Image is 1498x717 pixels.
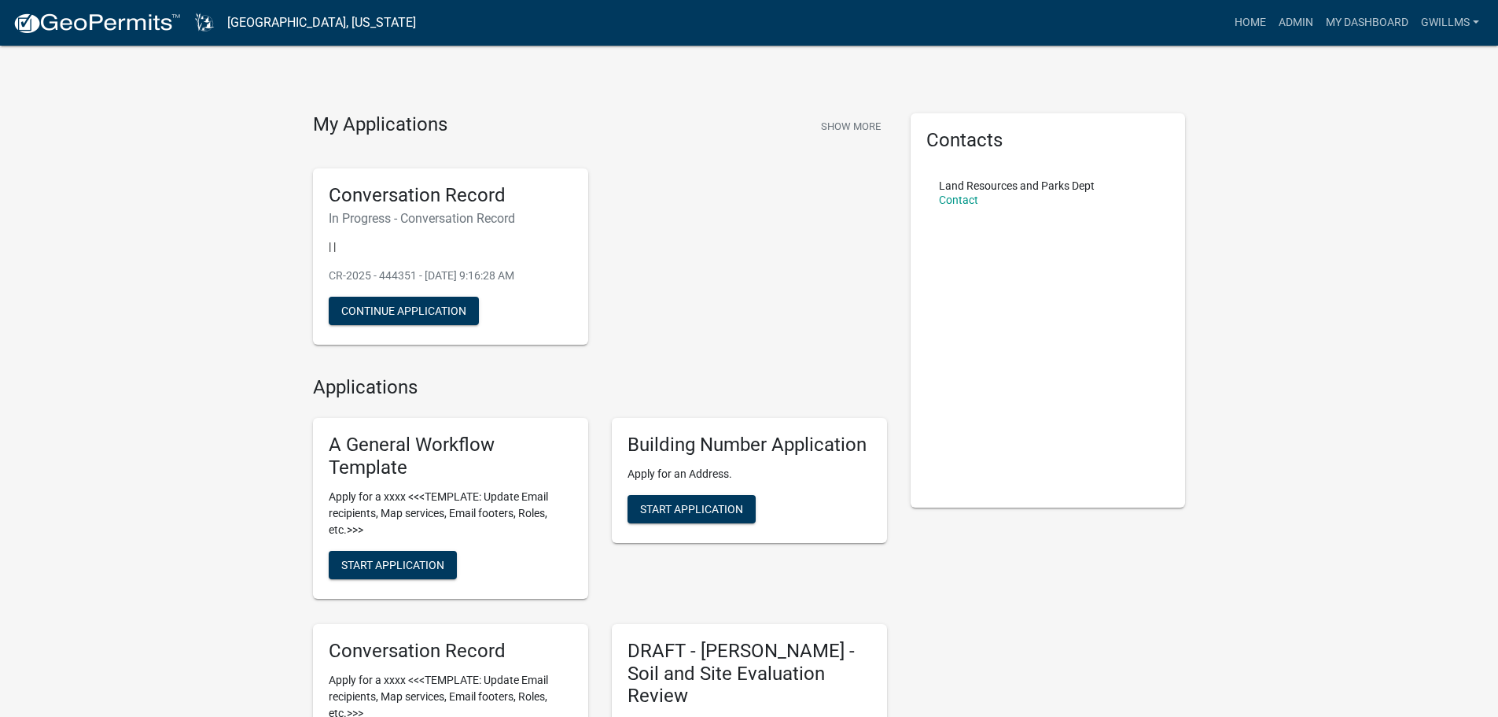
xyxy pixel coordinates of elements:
p: CR-2025 - 444351 - [DATE] 9:16:28 AM [329,268,572,284]
a: My Dashboard [1319,8,1415,38]
a: Admin [1272,8,1319,38]
span: Start Application [341,558,444,571]
a: [GEOGRAPHIC_DATA], [US_STATE] [227,9,416,36]
a: Contact [939,194,978,206]
p: Apply for a xxxx <<<TEMPLATE: Update Email recipients, Map services, Email footers, Roles, etc.>>> [329,489,572,538]
button: Start Application [628,495,756,523]
button: Continue Application [329,297,479,325]
h6: In Progress - Conversation Record [329,211,572,226]
h5: A General Workflow Template [329,434,572,479]
a: Home [1228,8,1272,38]
h4: My Applications [313,113,447,137]
h4: Applications [313,376,887,399]
h5: Conversation Record [329,640,572,663]
h5: Building Number Application [628,434,871,456]
button: Show More [815,113,887,139]
p: Land Resources and Parks Dept [939,180,1095,191]
p: | | [329,238,572,255]
p: Apply for an Address. [628,466,871,482]
h5: Conversation Record [329,184,572,207]
h5: Contacts [926,129,1170,152]
h5: DRAFT - [PERSON_NAME] - Soil and Site Evaluation Review [628,640,871,708]
span: Start Application [640,503,743,516]
img: Dodge County, Wisconsin [193,12,215,33]
button: Start Application [329,551,457,579]
a: gwillms [1415,8,1485,38]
